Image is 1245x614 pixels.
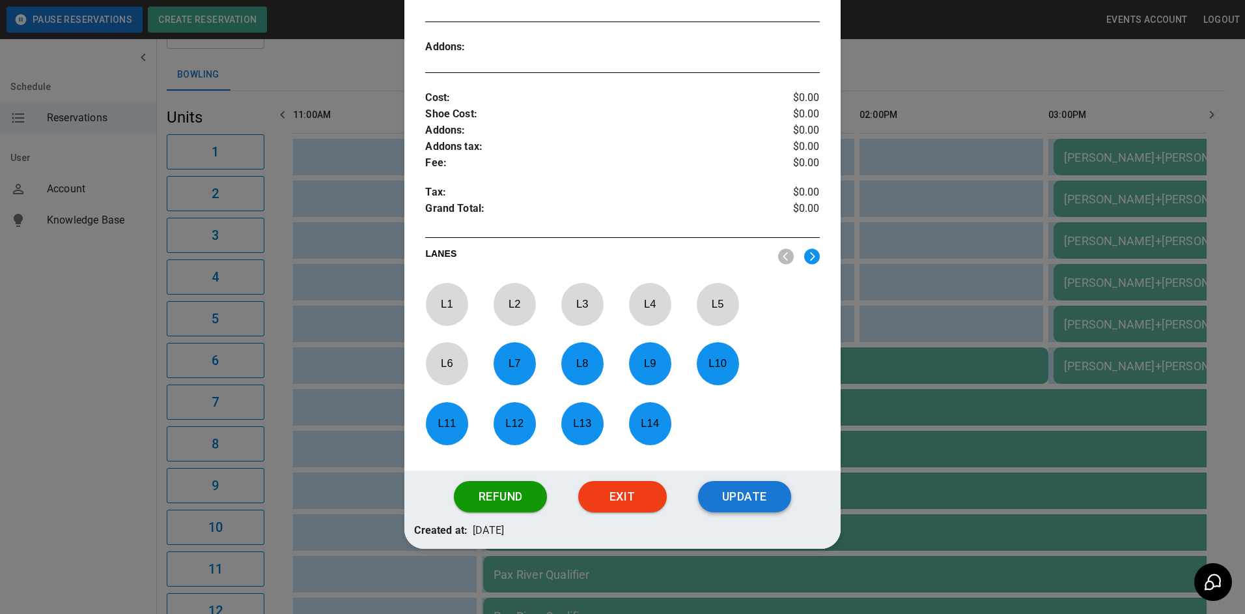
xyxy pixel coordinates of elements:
p: L 14 [628,408,671,439]
p: $0.00 [754,139,820,155]
p: L 4 [628,289,671,319]
p: L 3 [561,289,604,319]
p: L 5 [696,289,739,319]
p: L 8 [561,348,604,379]
p: Tax : [425,184,753,201]
p: L 13 [561,408,604,439]
p: Fee : [425,155,753,171]
p: $0.00 [754,201,820,220]
img: nav_left.svg [778,248,794,265]
p: $0.00 [754,184,820,201]
p: L 12 [493,408,536,439]
p: $0.00 [754,155,820,171]
button: Refund [454,481,546,512]
p: $0.00 [754,123,820,139]
button: Update [698,481,791,512]
p: L 6 [425,348,468,379]
p: Addons tax : [425,139,753,155]
p: Grand Total : [425,201,753,220]
img: right.svg [804,248,820,265]
p: Addons : [425,123,753,139]
p: L 2 [493,289,536,319]
p: L 9 [628,348,671,379]
p: L 11 [425,408,468,439]
p: LANES [425,247,767,265]
p: L 7 [493,348,536,379]
p: [DATE] [473,523,504,539]
p: $0.00 [754,106,820,123]
p: Addons : [425,39,524,55]
p: $0.00 [754,90,820,106]
p: Cost : [425,90,753,106]
p: Created at: [414,523,468,539]
button: Exit [578,481,667,512]
p: Shoe Cost : [425,106,753,123]
p: L 1 [425,289,468,319]
p: L 10 [696,348,739,379]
